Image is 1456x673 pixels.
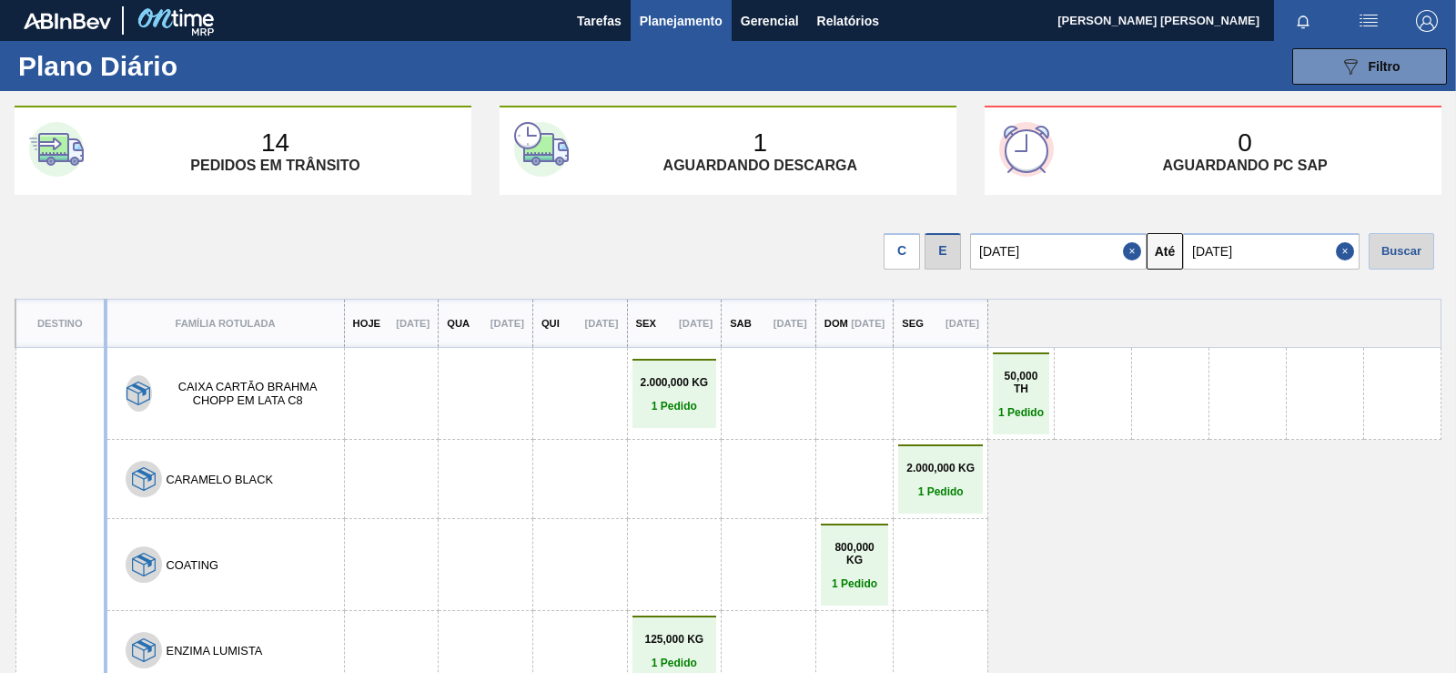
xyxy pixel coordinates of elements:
a: 125,000 KG1 Pedido [637,633,713,669]
img: 7hKVVNeldsGH5KwE07rPnOGsQy+SHCf9ftlnweef0E1el2YcIeEt5yaNqj+jPq4oMsVpG1vCxiwYEd4SvddTlxqBvEWZPhf52... [126,382,150,405]
img: third-card-icon [999,122,1054,177]
span: Relatórios [817,10,879,32]
img: 7hKVVNeldsGH5KwE07rPnOGsQy+SHCf9ftlnweef0E1el2YcIeEt5yaNqj+jPq4oMsVpG1vCxiwYEd4SvddTlxqBvEWZPhf52... [132,638,156,662]
p: Aguardando PC SAP [1162,158,1327,174]
p: [DATE] [851,318,885,329]
div: Visão data de Coleta [884,229,920,270]
p: 1 Pedido [637,400,713,413]
div: Visão Data de Entrega [925,229,961,270]
button: Filtro [1292,48,1447,85]
img: Logout [1416,10,1438,32]
p: Qua [447,318,470,329]
p: [DATE] [773,318,807,329]
p: Seg [902,318,924,329]
p: Dom [824,318,848,329]
button: Close [1336,233,1360,270]
img: second-card-icon [514,122,569,177]
p: 1 [753,128,767,158]
span: Planejamento [640,10,723,32]
input: dd/mm/yyyy [1183,233,1360,270]
h1: Plano Diário [18,56,337,76]
button: Close [1123,233,1147,270]
p: [DATE] [490,318,524,329]
p: Pedidos em trânsito [190,158,359,174]
p: [DATE] [396,318,430,329]
div: Buscar [1369,233,1434,270]
div: C [884,233,920,270]
p: [DATE] [945,318,979,329]
p: 800,000 KG [825,541,885,566]
button: COATING [167,558,218,572]
input: dd/mm/yyyy [970,233,1147,270]
p: Hoje [353,318,380,329]
p: Sab [730,318,752,329]
p: Sex [636,318,656,329]
img: first-card-icon [29,122,84,177]
p: 1 Pedido [637,657,713,669]
span: Filtro [1369,59,1400,74]
img: TNhmsLtSVTkK8tSr43FrP2fwEKptu5GPRR3wAAAABJRU5ErkJggg== [24,13,111,29]
p: [DATE] [679,318,713,329]
a: 50,000 TH1 Pedido [997,370,1045,419]
p: Aguardando descarga [663,158,857,174]
p: 14 [261,128,289,158]
p: 2.000,000 KG [637,376,713,389]
p: 1 Pedido [903,485,978,498]
th: Família Rotulada [106,300,345,348]
button: ENZIMA LUMISTA [167,644,263,658]
a: 2.000,000 KG1 Pedido [903,462,978,498]
p: 1 Pedido [997,406,1045,419]
p: 2.000,000 KG [903,462,978,474]
button: CARAMELO BLACK [167,473,273,486]
p: 50,000 TH [997,370,1045,395]
div: E [925,233,961,270]
p: [DATE] [584,318,618,329]
p: 1 Pedido [825,577,885,590]
img: userActions [1358,10,1380,32]
span: Tarefas [577,10,622,32]
span: Gerencial [741,10,799,32]
a: 2.000,000 KG1 Pedido [637,376,713,413]
p: Qui [541,318,560,329]
button: Notificações [1274,8,1332,34]
th: Destino [15,300,106,348]
button: CAIXA CARTÃO BRAHMA CHOPP EM LATA C8 [157,380,339,407]
p: 125,000 KG [637,633,713,646]
p: 0 [1238,128,1252,158]
a: 800,000 KG1 Pedido [825,541,885,590]
img: 7hKVVNeldsGH5KwE07rPnOGsQy+SHCf9ftlnweef0E1el2YcIeEt5yaNqj+jPq4oMsVpG1vCxiwYEd4SvddTlxqBvEWZPhf52... [132,467,156,491]
button: Até [1147,233,1183,270]
img: 7hKVVNeldsGH5KwE07rPnOGsQy+SHCf9ftlnweef0E1el2YcIeEt5yaNqj+jPq4oMsVpG1vCxiwYEd4SvddTlxqBvEWZPhf52... [132,553,156,576]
